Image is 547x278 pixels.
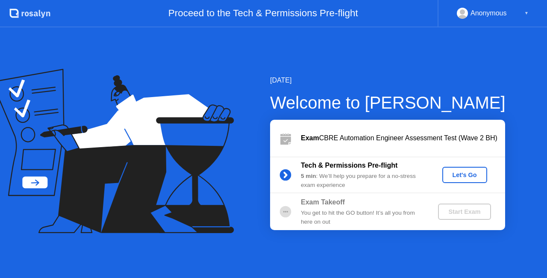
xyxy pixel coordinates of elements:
b: Exam Takeoff [301,198,345,206]
b: Tech & Permissions Pre-flight [301,162,397,169]
button: Let's Go [442,167,487,183]
div: : We’ll help you prepare for a no-stress exam experience [301,172,424,189]
div: Welcome to [PERSON_NAME] [270,90,506,115]
b: Exam [301,134,319,142]
button: Start Exam [438,204,491,220]
div: You get to hit the GO button! It’s all you from here on out [301,209,424,226]
div: Let's Go [446,172,484,178]
div: Anonymous [471,8,507,19]
div: [DATE] [270,75,506,86]
div: CBRE Automation Engineer Assessment Test (Wave 2 BH) [301,133,505,143]
b: 5 min [301,173,316,179]
div: Start Exam [441,208,487,215]
div: ▼ [524,8,529,19]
